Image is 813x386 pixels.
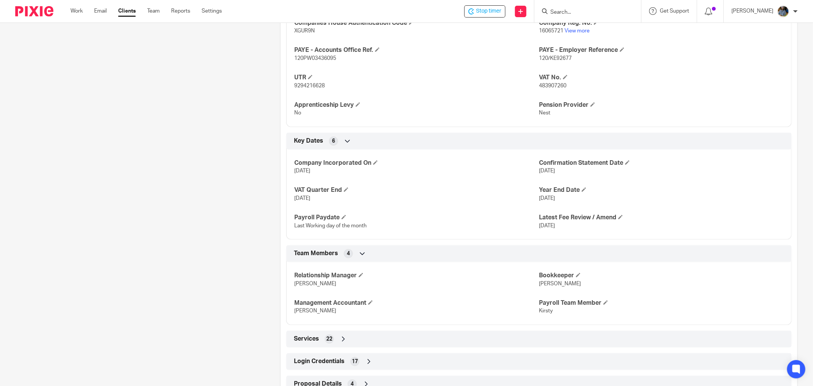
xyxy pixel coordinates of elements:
[539,223,555,228] span: [DATE]
[660,8,689,14] span: Get Support
[294,159,539,167] h4: Company Incorporated On
[539,74,784,82] h4: VAT No.
[171,7,190,15] a: Reports
[15,6,53,16] img: Pixie
[539,110,550,116] span: Nest
[202,7,222,15] a: Settings
[539,299,784,307] h4: Payroll Team Member
[539,46,784,54] h4: PAYE - Employer Reference
[294,56,336,61] span: 120PW03436095
[539,83,566,88] span: 483907260
[539,186,784,194] h4: Year End Date
[550,9,618,16] input: Search
[476,7,501,15] span: Stop timer
[731,7,773,15] p: [PERSON_NAME]
[777,5,789,18] img: Jaskaran%20Singh.jpeg
[539,168,555,174] span: [DATE]
[294,46,539,54] h4: PAYE - Accounts Office Ref.
[539,308,553,314] span: Kirsty
[294,28,315,34] span: XGUR9N
[539,281,581,286] span: [PERSON_NAME]
[71,7,83,15] a: Work
[539,214,784,222] h4: Latest Fee Review / Amend
[294,83,325,88] span: 9294216628
[564,28,590,34] a: View more
[294,299,539,307] h4: Management Accountant
[539,272,784,280] h4: Bookkeeper
[294,214,539,222] h4: Payroll Paydate
[294,74,539,82] h4: UTR
[347,250,350,257] span: 4
[464,5,505,18] div: Ad Venturist Ltd
[294,308,336,314] span: [PERSON_NAME]
[539,19,784,27] h4: Company Reg. No.
[326,335,332,343] span: 22
[332,137,335,145] span: 6
[294,281,336,286] span: [PERSON_NAME]
[294,249,338,257] span: Team Members
[539,28,563,34] span: 16065721
[118,7,136,15] a: Clients
[294,272,539,280] h4: Relationship Manager
[94,7,107,15] a: Email
[294,196,310,201] span: [DATE]
[539,101,784,109] h4: Pension Provider
[294,335,319,343] span: Services
[294,137,323,145] span: Key Dates
[539,56,572,61] span: 120/KE92677
[147,7,160,15] a: Team
[352,358,358,365] span: 17
[294,19,539,27] h4: Companies House Authentication Code
[294,110,301,116] span: No
[294,223,367,228] span: Last Working day of the month
[294,101,539,109] h4: Apprenticeship Levy
[294,186,539,194] h4: VAT Quarter End
[294,357,345,365] span: Login Credentials
[539,196,555,201] span: [DATE]
[294,168,310,174] span: [DATE]
[539,159,784,167] h4: Confirmation Statement Date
